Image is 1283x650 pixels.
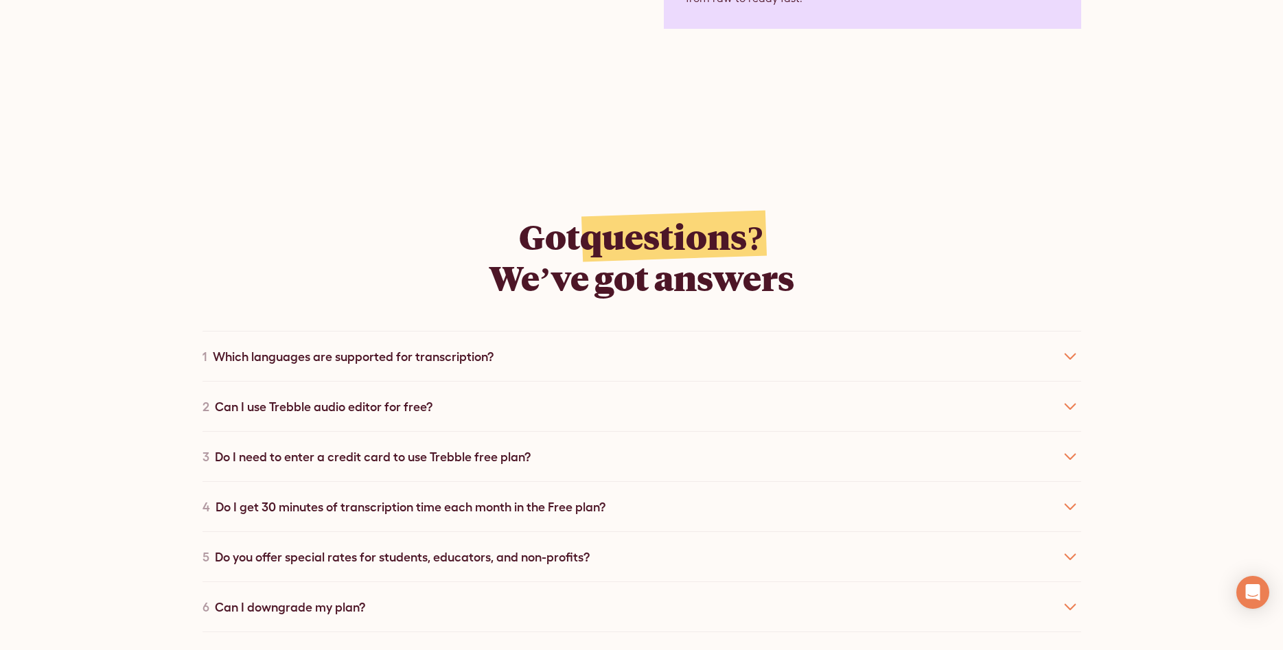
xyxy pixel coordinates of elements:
[216,498,605,516] div: Do I get 30 minutes of transcription time each month in the Free plan?
[489,216,795,298] h2: Got We’ve got answers
[580,213,764,259] span: questions?
[203,397,209,416] div: 2
[215,397,432,416] div: Can I use Trebble audio editor for free?
[203,448,209,466] div: 3
[215,598,365,616] div: Can I downgrade my plan?
[203,548,209,566] div: 5
[203,347,207,366] div: 1
[213,347,494,366] div: Which languages are supported for transcription?
[203,598,209,616] div: 6
[215,448,531,466] div: Do I need to enter a credit card to use Trebble free plan?
[215,548,590,566] div: Do you offer special rates for students, educators, and non-profits?
[1236,576,1269,609] div: Open Intercom Messenger
[203,498,210,516] div: 4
